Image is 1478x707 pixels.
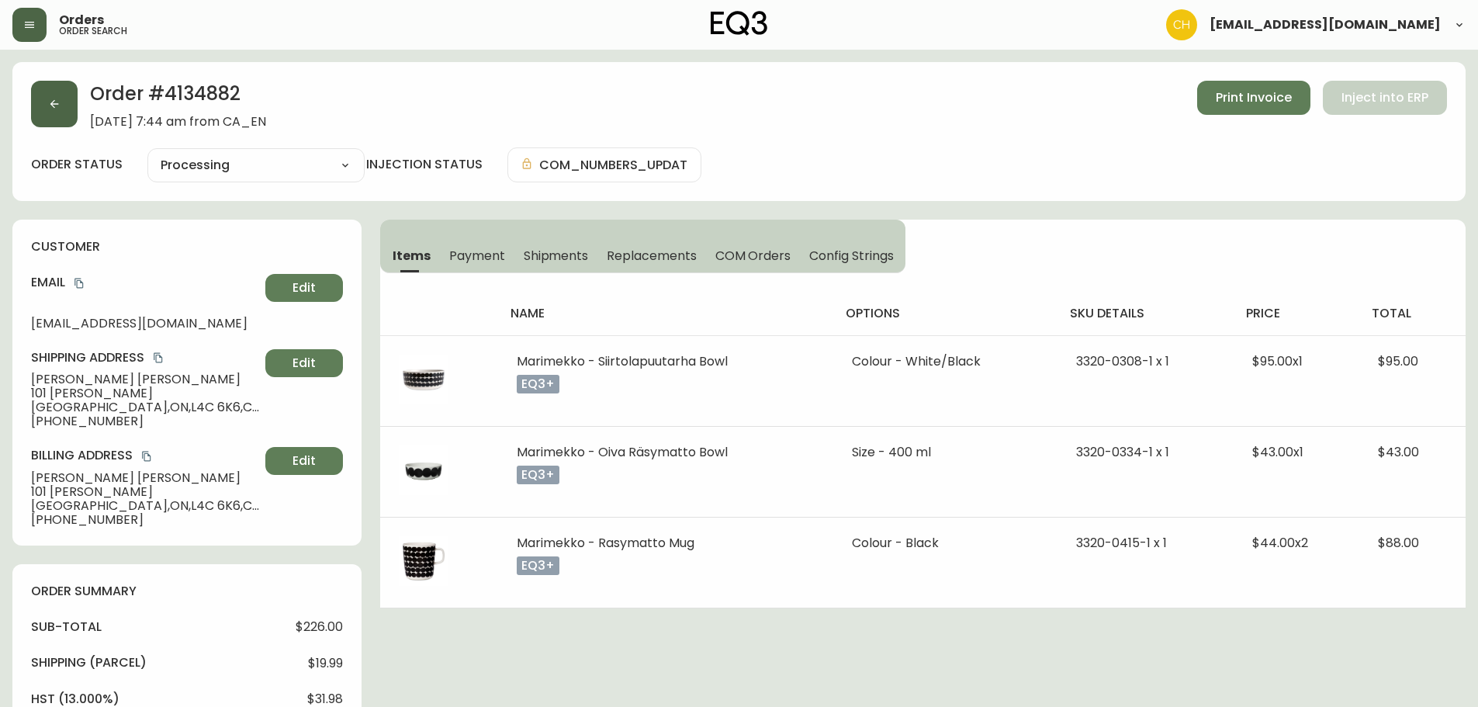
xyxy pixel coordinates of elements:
[1070,305,1221,322] h4: sku details
[31,156,123,173] label: order status
[1378,352,1418,370] span: $95.00
[31,485,259,499] span: 101 [PERSON_NAME]
[517,556,559,575] p: eq3+
[265,447,343,475] button: Edit
[292,355,316,372] span: Edit
[517,352,728,370] span: Marimekko - Siirtolapuutarha Bowl
[31,317,259,331] span: [EMAIL_ADDRESS][DOMAIN_NAME]
[1378,534,1419,552] span: $88.00
[31,513,259,527] span: [PHONE_NUMBER]
[31,471,259,485] span: [PERSON_NAME] [PERSON_NAME]
[711,11,768,36] img: logo
[31,619,102,636] h4: sub-total
[308,657,343,671] span: $19.99
[1252,443,1303,461] span: $43.00 x 1
[1252,352,1303,370] span: $95.00 x 1
[1216,89,1292,106] span: Print Invoice
[31,447,259,464] h4: Billing Address
[31,414,259,428] span: [PHONE_NUMBER]
[852,355,1039,369] li: Colour - White/Black
[852,445,1039,459] li: Size - 400 ml
[517,466,559,484] p: eq3+
[1197,81,1310,115] button: Print Invoice
[292,279,316,296] span: Edit
[366,156,483,173] h4: injection status
[31,499,259,513] span: [GEOGRAPHIC_DATA] , ON , L4C 6K6 , CA
[90,81,266,115] h2: Order # 4134882
[1076,352,1169,370] span: 3320-0308-1 x 1
[265,274,343,302] button: Edit
[1210,19,1441,31] span: [EMAIL_ADDRESS][DOMAIN_NAME]
[31,654,147,671] h4: Shipping ( Parcel )
[31,238,343,255] h4: customer
[1252,534,1308,552] span: $44.00 x 2
[517,534,694,552] span: Marimekko - Rasymatto Mug
[139,449,154,464] button: copy
[524,248,589,264] span: Shipments
[517,443,728,461] span: Marimekko - Oiva Räsymatto Bowl
[31,373,259,386] span: [PERSON_NAME] [PERSON_NAME]
[292,452,316,470] span: Edit
[59,26,127,36] h5: order search
[1166,9,1197,40] img: 6288462cea190ebb98a2c2f3c744dd7e
[31,274,259,291] h4: Email
[296,620,343,634] span: $226.00
[90,115,266,129] span: [DATE] 7:44 am from CA_EN
[71,276,87,291] button: copy
[852,536,1039,550] li: Colour - Black
[1076,534,1167,552] span: 3320-0415-1 x 1
[449,248,505,264] span: Payment
[1246,305,1347,322] h4: price
[31,583,343,600] h4: order summary
[511,305,821,322] h4: name
[393,248,431,264] span: Items
[59,14,104,26] span: Orders
[846,305,1045,322] h4: options
[399,445,448,495] img: 8c74344d-8477-4b32-ba8d-b11a21d0e8d2.jpg
[809,248,893,264] span: Config Strings
[31,349,259,366] h4: Shipping Address
[307,692,343,706] span: $31.98
[399,355,448,404] img: b7965f5b-83bb-4c4b-8a41-28967df3cba9.jpg
[715,248,791,264] span: COM Orders
[151,350,166,366] button: copy
[265,349,343,377] button: Edit
[607,248,696,264] span: Replacements
[399,536,448,586] img: a4dc72b9-92f1-4d98-bab7-0a7741b137b5.jpg
[1076,443,1169,461] span: 3320-0334-1 x 1
[1378,443,1419,461] span: $43.00
[31,400,259,414] span: [GEOGRAPHIC_DATA] , ON , L4C 6K6 , CA
[1372,305,1453,322] h4: total
[517,375,559,393] p: eq3+
[31,386,259,400] span: 101 [PERSON_NAME]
